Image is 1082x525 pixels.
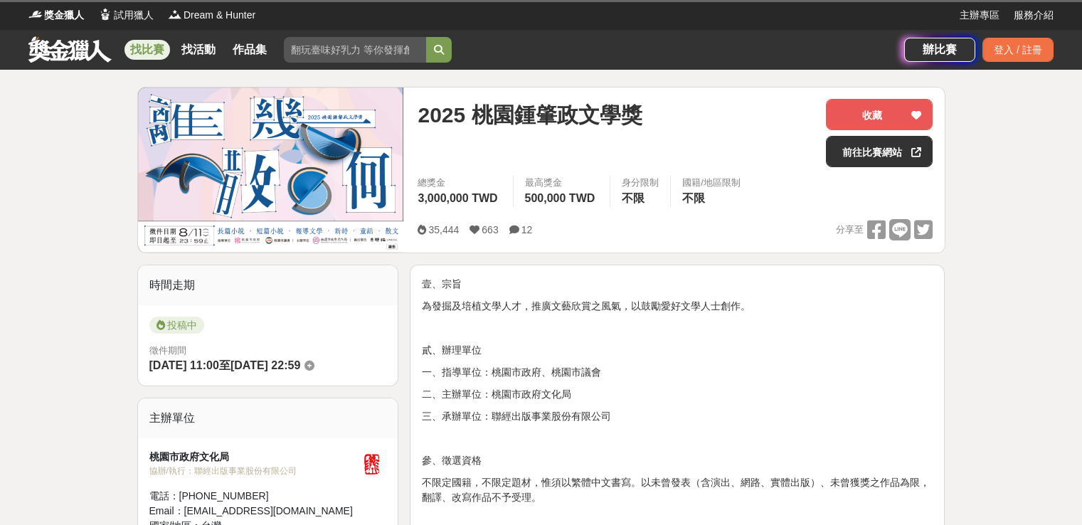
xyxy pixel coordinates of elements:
span: 2025 桃園鍾肇政文學獎 [418,99,642,131]
span: [DATE] 22:59 [230,359,300,371]
span: Dream & Hunter [184,8,255,23]
span: 500,000 TWD [525,192,595,204]
span: 獎金獵人 [44,8,84,23]
img: Logo [28,7,43,21]
span: 總獎金 [418,176,501,190]
div: 時間走期 [138,265,398,305]
p: 三、承辦單位：聯經出版事業股份有限公司 [422,409,933,424]
img: Logo [168,7,182,21]
div: 桃園市政府文化局 [149,450,359,465]
a: 找比賽 [124,40,170,60]
span: 12 [521,224,533,235]
a: Logo試用獵人 [98,8,154,23]
p: 一、指導單位：桃園市政府、桃園市議會 [422,365,933,380]
span: 3,000,000 TWD [418,192,497,204]
div: 協辦/執行： 聯經出版事業股份有限公司 [149,465,359,477]
a: 前往比賽網站 [826,136,933,167]
span: 投稿中 [149,317,204,334]
div: 登入 / 註冊 [982,38,1054,62]
div: Email： [EMAIL_ADDRESS][DOMAIN_NAME] [149,504,359,519]
button: 收藏 [826,99,933,130]
a: 找活動 [176,40,221,60]
a: 服務介紹 [1014,8,1054,23]
a: LogoDream & Hunter [168,8,255,23]
p: 二、主辦單位：桃園市政府文化局 [422,387,933,402]
p: 為發掘及培植文學人才，推廣文藝欣賞之風氣，以鼓勵愛好文學人士創作。 [422,299,933,314]
div: 主辦單位 [138,398,398,438]
a: 辦比賽 [904,38,975,62]
span: [DATE] 11:00 [149,359,219,371]
span: 試用獵人 [114,8,154,23]
p: 貳、辦理單位 [422,343,933,358]
div: 身分限制 [622,176,659,190]
p: 壹、宗旨 [422,277,933,292]
span: 663 [482,224,498,235]
img: Logo [98,7,112,21]
div: 電話： [PHONE_NUMBER] [149,489,359,504]
span: 徵件期間 [149,345,186,356]
a: 作品集 [227,40,272,60]
a: Logo獎金獵人 [28,8,84,23]
img: Cover Image [138,87,404,252]
span: 分享至 [836,219,864,240]
span: 至 [219,359,230,371]
span: 最高獎金 [525,176,599,190]
a: 主辦專區 [960,8,999,23]
div: 國籍/地區限制 [682,176,741,190]
span: 不限 [682,192,705,204]
span: 不限 [622,192,645,204]
p: 參、徵選資格 [422,453,933,468]
span: 35,444 [428,224,459,235]
input: 翻玩臺味好乳力 等你發揮創意！ [284,37,426,63]
p: 不限定國籍，不限定題材，惟須以繁體中文書寫。以未曾發表（含演出、網路、實體出版）、未曾獲獎之作品為限，翻譯、改寫作品不予受理。 [422,475,933,505]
